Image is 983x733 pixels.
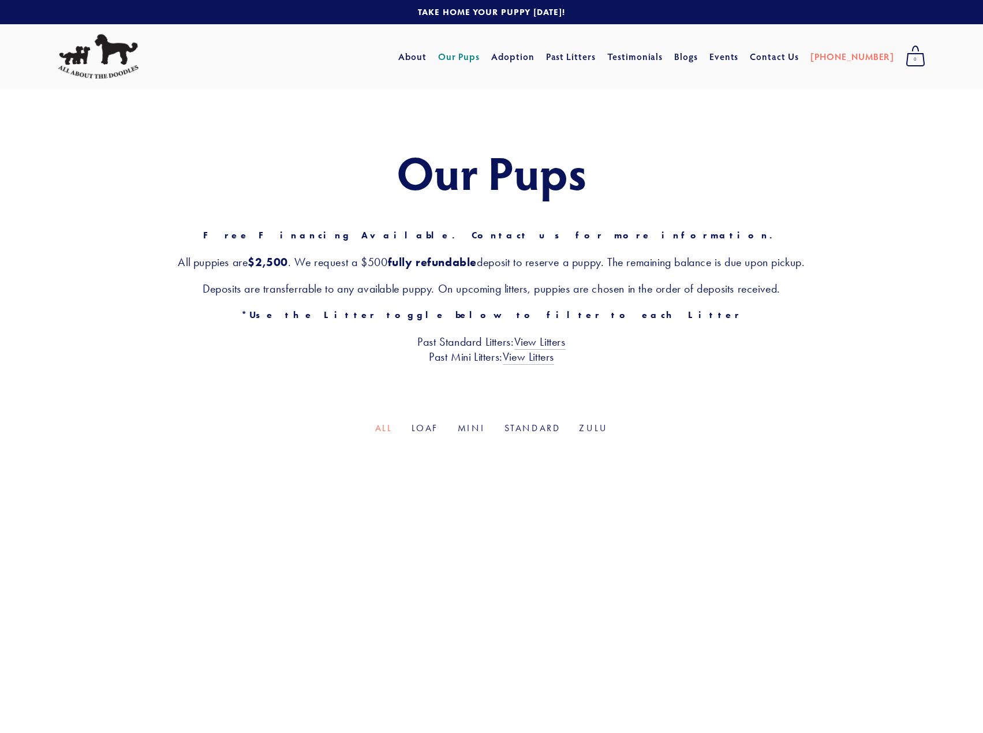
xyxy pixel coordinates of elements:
a: Past Litters [546,50,596,62]
h3: Past Standard Litters: Past Mini Litters: [58,334,925,364]
span: 0 [906,52,925,67]
strong: Free Financing Available. Contact us for more information. [203,230,780,241]
a: Blogs [674,46,698,67]
a: View Litters [503,350,554,365]
a: Testimonials [607,46,663,67]
img: All About The Doodles [58,34,139,79]
strong: $2,500 [248,255,288,269]
a: About [398,46,427,67]
h1: Our Pups [58,147,925,197]
a: Mini [458,422,486,433]
h3: Deposits are transferrable to any available puppy. On upcoming litters, puppies are chosen in the... [58,281,925,296]
a: Contact Us [750,46,799,67]
strong: *Use the Litter toggle below to filter to each Litter [241,309,742,320]
a: Standard [504,422,561,433]
a: 0 items in cart [900,42,931,71]
a: All [375,422,393,433]
a: Adoption [491,46,535,67]
a: View Litters [514,335,566,350]
h3: All puppies are . We request a $500 deposit to reserve a puppy. The remaining balance is due upon... [58,255,925,270]
a: Our Pups [438,46,480,67]
a: Loaf [412,422,439,433]
strong: fully refundable [388,255,477,269]
a: Events [709,46,739,67]
a: [PHONE_NUMBER] [810,46,894,67]
a: Zulu [579,422,608,433]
